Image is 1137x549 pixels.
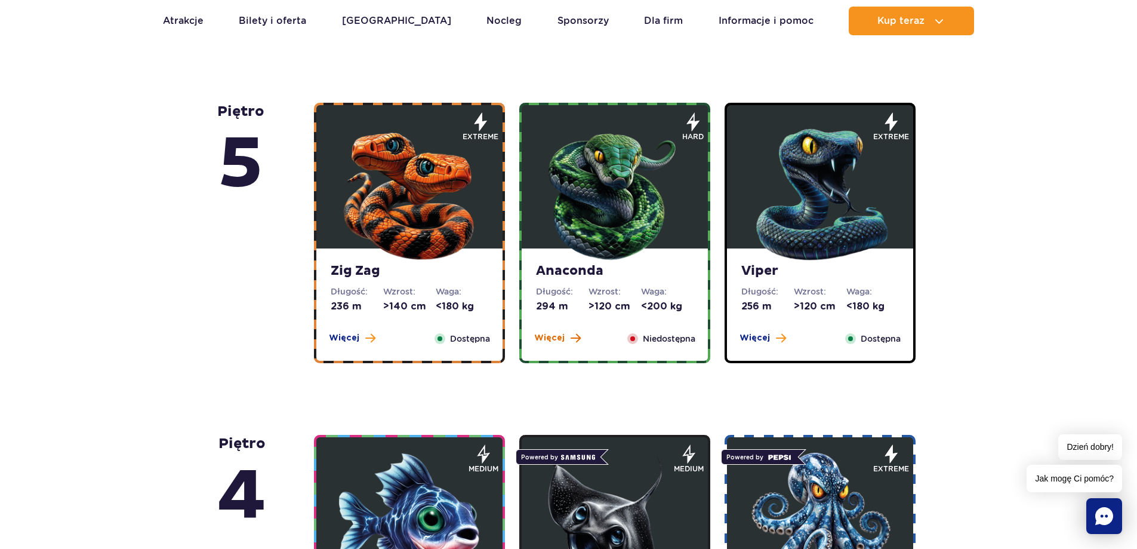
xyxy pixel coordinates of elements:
span: Kup teraz [877,16,925,26]
button: Więcej [534,332,581,344]
span: Jak mogę Ci pomóc? [1027,465,1122,492]
dt: Waga: [846,286,899,297]
dd: >120 cm [588,300,641,313]
dd: <200 kg [641,300,694,313]
dt: Wzrost: [588,286,641,297]
a: Sponsorzy [557,7,609,35]
button: Kup teraz [849,7,974,35]
img: 683e9da1f380d703171350.png [748,120,892,263]
button: Więcej [329,332,375,344]
dd: >140 cm [383,300,436,313]
dt: Długość: [536,286,588,297]
span: Więcej [534,332,565,344]
span: medium [674,464,704,474]
a: Bilety i oferta [239,7,306,35]
img: 683e9d18e24cb188547945.png [338,120,481,263]
dd: 294 m [536,300,588,313]
span: 4 [217,453,266,541]
span: medium [469,464,498,474]
dd: 256 m [741,300,794,313]
strong: Zig Zag [331,263,488,280]
dd: <180 kg [846,300,899,313]
strong: piętro [217,103,264,209]
span: Powered by [721,449,798,465]
span: 5 [217,121,264,209]
span: extreme [873,131,909,142]
a: Dla firm [644,7,683,35]
span: extreme [873,464,909,474]
dt: Wzrost: [383,286,436,297]
span: Dostępna [861,332,901,345]
a: Informacje i pomoc [719,7,814,35]
dt: Długość: [331,286,383,297]
dt: Długość: [741,286,794,297]
dd: 236 m [331,300,383,313]
strong: Anaconda [536,263,694,280]
span: Dzień dobry! [1058,434,1122,460]
dd: >120 cm [794,300,846,313]
span: extreme [463,131,498,142]
a: [GEOGRAPHIC_DATA] [342,7,451,35]
span: Więcej [329,332,359,344]
span: Dostępna [450,332,490,345]
dd: <180 kg [436,300,488,313]
span: Powered by [516,449,600,465]
button: Więcej [739,332,786,344]
strong: piętro [217,435,266,541]
a: Nocleg [486,7,522,35]
dt: Waga: [641,286,694,297]
strong: Viper [741,263,899,280]
dt: Waga: [436,286,488,297]
span: Niedostępna [643,332,695,345]
img: 683e9d7f6dccb324111516.png [543,120,686,263]
div: Chat [1086,498,1122,534]
span: Więcej [739,332,770,344]
a: Atrakcje [163,7,204,35]
span: hard [682,131,704,142]
dt: Wzrost: [794,286,846,297]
